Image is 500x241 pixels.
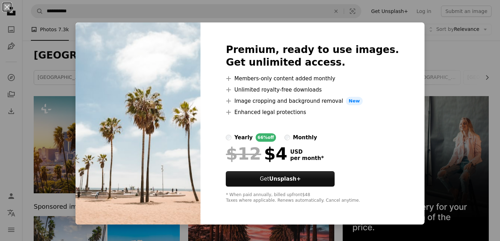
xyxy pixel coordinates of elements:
li: Image cropping and background removal [226,97,399,105]
div: yearly [234,133,252,142]
li: Unlimited royalty-free downloads [226,86,399,94]
li: Enhanced legal protections [226,108,399,116]
span: per month * [290,155,324,161]
div: monthly [293,133,317,142]
strong: Unsplash+ [269,176,301,182]
div: 66% off [256,133,276,142]
span: New [346,97,363,105]
img: premium_photo-1670185510638-6427989f7efa [75,22,200,225]
button: GetUnsplash+ [226,171,335,187]
div: * When paid annually, billed upfront $48 Taxes where applicable. Renews automatically. Cancel any... [226,192,399,203]
div: $4 [226,145,287,163]
input: yearly66%off [226,135,231,140]
h2: Premium, ready to use images. Get unlimited access. [226,43,399,69]
span: $12 [226,145,261,163]
span: USD [290,149,324,155]
input: monthly [284,135,290,140]
li: Members-only content added monthly [226,74,399,83]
